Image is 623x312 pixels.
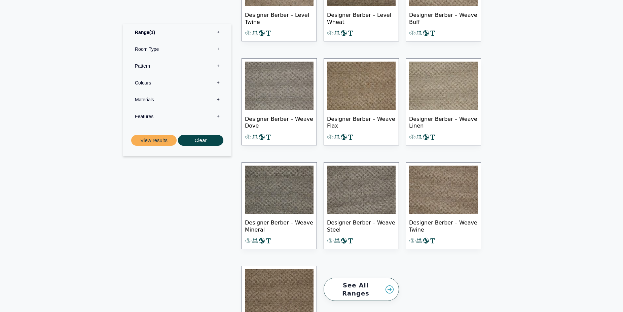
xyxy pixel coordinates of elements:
[327,214,396,237] span: Designer Berber – Weave Steel
[128,24,226,40] label: Range
[245,214,314,237] span: Designer Berber – Weave Mineral
[324,162,399,249] a: Designer Berber – Weave Steel
[245,6,314,30] span: Designer Berber – Level Twine
[327,110,396,134] span: Designer Berber – Weave Flax
[327,166,396,214] img: Designer Berber - Weave Steel
[324,278,399,301] a: See All Ranges
[128,91,226,108] label: Materials
[409,166,478,214] img: Designer Berber - Weave Twine
[149,29,155,35] span: 1
[409,110,478,134] span: Designer Berber – Weave Linen
[409,214,478,237] span: Designer Berber – Weave Twine
[242,58,317,145] a: Designer Berber – Weave Dove
[327,6,396,30] span: Designer Berber – Level Wheat
[409,6,478,30] span: Designer Berber – Weave Buff
[242,162,317,249] a: Designer Berber – Weave Mineral
[245,110,314,134] span: Designer Berber – Weave Dove
[128,108,226,125] label: Features
[128,57,226,74] label: Pattern
[128,40,226,57] label: Room Type
[406,162,481,249] a: Designer Berber – Weave Twine
[324,58,399,145] a: Designer Berber – Weave Flax
[128,74,226,91] label: Colours
[178,135,223,146] button: Clear
[406,58,481,145] a: Designer Berber – Weave Linen
[245,166,314,214] img: Designer Berber - Weave Mineral
[245,62,314,110] img: Designer Berber-Weave-Dove
[327,62,396,110] img: Designer Berber-Weave-Flax
[131,135,177,146] button: View results
[409,62,478,110] img: Designer Berber Weave Linen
